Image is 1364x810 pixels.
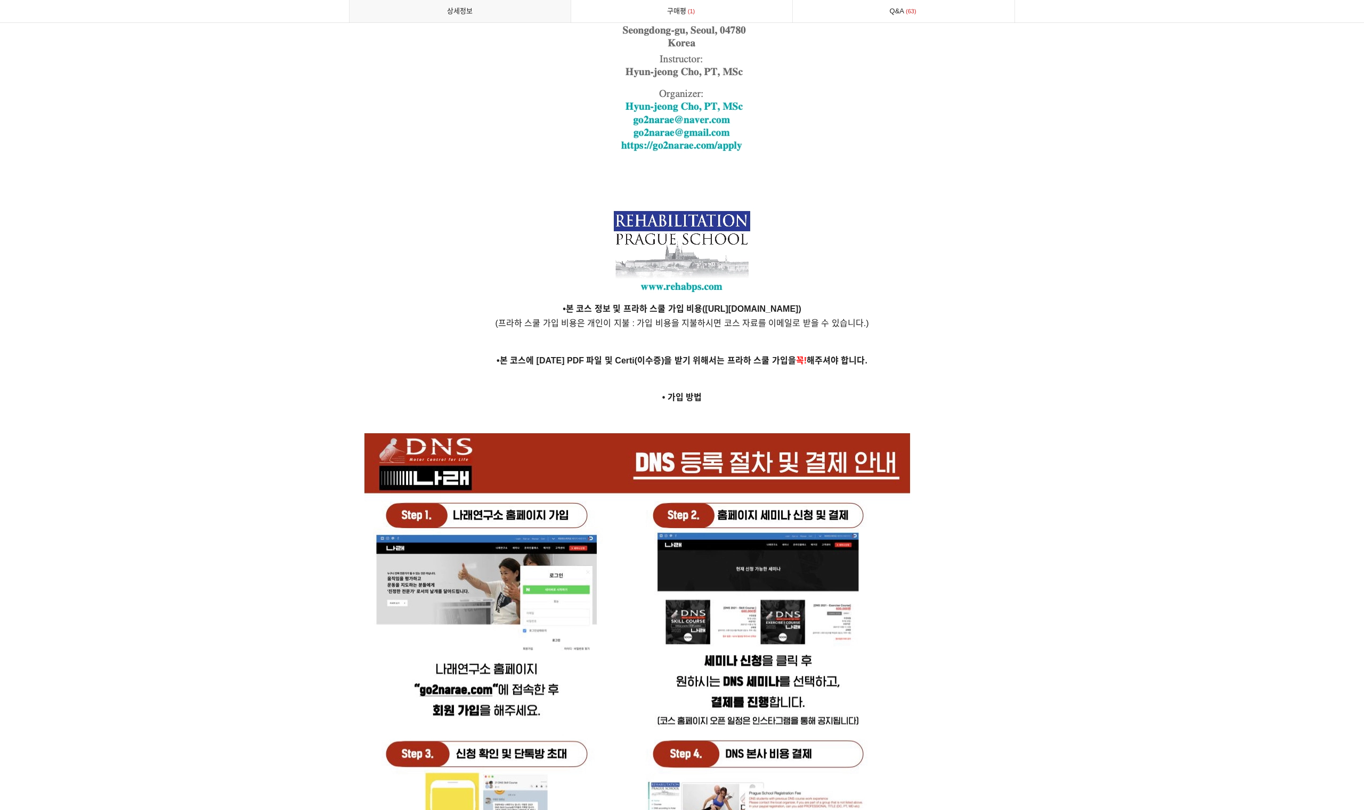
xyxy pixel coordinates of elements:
[705,305,798,313] a: [URL][DOMAIN_NAME]
[686,6,697,17] span: 1
[497,356,867,365] strong: •본 코스에 [DATE] PDF 파일 및 Certi(이수증)을 받기 위해서는 프라하 스쿨 가입을 해주셔야 합니다.
[798,304,801,313] strong: )
[705,304,798,313] strong: [URL][DOMAIN_NAME]
[662,393,702,402] strong: • 가입 방법
[796,356,807,365] span: 꼭!
[904,6,918,17] span: 63
[495,319,868,328] span: (프라하 스쿨 가입 비용은 개인이 지불 : 가입 비용을 지불하시면 코스 자료를 이메일로 받을 수 있습니다.)
[563,304,705,313] strong: •본 코스 정보 및 프라하 스쿨 가입 비용(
